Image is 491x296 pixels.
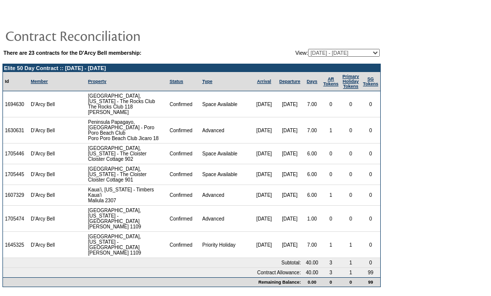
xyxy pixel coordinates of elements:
[3,64,380,72] td: Elite 50 Day Contract :: [DATE] - [DATE]
[321,232,341,258] td: 1
[86,164,168,185] td: [GEOGRAPHIC_DATA], [US_STATE] - The Cloister Cloister Cottage 901
[361,117,380,144] td: 0
[29,164,70,185] td: D'Arcy Bell
[3,185,29,206] td: 1607329
[200,164,252,185] td: Space Available
[341,232,361,258] td: 1
[321,164,341,185] td: 0
[303,117,321,144] td: 7.00
[321,91,341,117] td: 0
[361,232,380,258] td: 0
[321,117,341,144] td: 1
[86,144,168,164] td: [GEOGRAPHIC_DATA], [US_STATE] - The Cloister Cloister Cottage 902
[343,74,359,89] a: Primary HolidayTokens
[341,268,361,277] td: 1
[3,50,141,56] b: There are 23 contracts for the D'Arcy Bell membership:
[3,277,303,287] td: Remaining Balance:
[200,144,252,164] td: Space Available
[29,185,70,206] td: D'Arcy Bell
[341,206,361,232] td: 0
[86,117,168,144] td: Peninsula Papagayo, [GEOGRAPHIC_DATA] - Poro Poro Beach Club Poro Poro Beach Club Jicaro 18
[3,206,29,232] td: 1705474
[252,117,277,144] td: [DATE]
[3,258,303,268] td: Subtotal:
[86,206,168,232] td: [GEOGRAPHIC_DATA], [US_STATE] - [GEOGRAPHIC_DATA] [PERSON_NAME] 1109
[341,258,361,268] td: 1
[277,232,303,258] td: [DATE]
[361,206,380,232] td: 0
[168,206,200,232] td: Confirmed
[202,79,212,84] a: Type
[341,277,361,287] td: 0
[168,144,200,164] td: Confirmed
[86,232,168,258] td: [GEOGRAPHIC_DATA], [US_STATE] - [GEOGRAPHIC_DATA] [PERSON_NAME] 1109
[361,144,380,164] td: 0
[168,91,200,117] td: Confirmed
[321,206,341,232] td: 0
[200,206,252,232] td: Advanced
[277,164,303,185] td: [DATE]
[303,164,321,185] td: 6.00
[363,76,378,86] a: SGTokens
[3,72,29,91] td: Id
[361,91,380,117] td: 0
[3,117,29,144] td: 1630631
[277,206,303,232] td: [DATE]
[200,232,252,258] td: Priority Holiday
[257,79,271,84] a: Arrival
[3,144,29,164] td: 1705446
[303,144,321,164] td: 6.00
[170,79,183,84] a: Status
[341,91,361,117] td: 0
[168,117,200,144] td: Confirmed
[341,164,361,185] td: 0
[303,277,321,287] td: 0.00
[321,144,341,164] td: 0
[277,117,303,144] td: [DATE]
[3,164,29,185] td: 1705445
[200,185,252,206] td: Advanced
[361,268,380,277] td: 99
[29,144,70,164] td: D'Arcy Bell
[3,232,29,258] td: 1645325
[86,91,168,117] td: [GEOGRAPHIC_DATA], [US_STATE] - The Rocks Club The Rocks Club 118 [PERSON_NAME]
[303,206,321,232] td: 1.00
[303,268,321,277] td: 40.00
[303,185,321,206] td: 6.00
[168,232,200,258] td: Confirmed
[29,232,70,258] td: D'Arcy Bell
[303,91,321,117] td: 7.00
[29,91,70,117] td: D'Arcy Bell
[200,117,252,144] td: Advanced
[29,206,70,232] td: D'Arcy Bell
[341,144,361,164] td: 0
[303,232,321,258] td: 7.00
[3,268,303,277] td: Contract Allowance:
[252,164,277,185] td: [DATE]
[29,117,70,144] td: D'Arcy Bell
[361,164,380,185] td: 0
[3,91,29,117] td: 1694630
[277,91,303,117] td: [DATE]
[88,79,106,84] a: Property
[361,185,380,206] td: 0
[237,49,380,57] td: View:
[252,185,277,206] td: [DATE]
[5,26,203,45] img: pgTtlContractReconciliation.gif
[321,258,341,268] td: 3
[252,91,277,117] td: [DATE]
[252,232,277,258] td: [DATE]
[321,268,341,277] td: 3
[361,277,380,287] td: 99
[341,117,361,144] td: 0
[31,79,48,84] a: Member
[323,76,339,86] a: ARTokens
[321,277,341,287] td: 0
[168,164,200,185] td: Confirmed
[341,185,361,206] td: 0
[303,258,321,268] td: 40.00
[200,91,252,117] td: Space Available
[307,79,317,84] a: Days
[86,185,168,206] td: Kaua'i, [US_STATE] - Timbers Kaua'i Maliula 2307
[361,258,380,268] td: 0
